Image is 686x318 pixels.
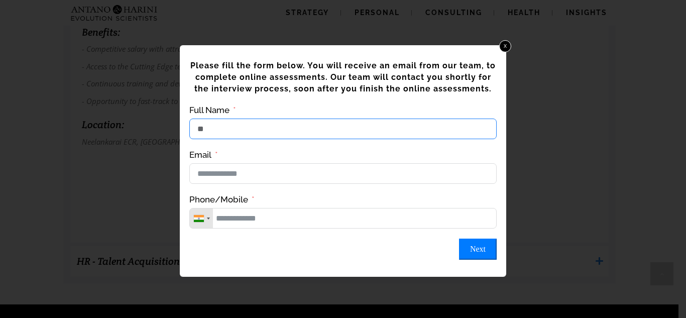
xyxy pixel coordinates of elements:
input: Phone/Mobile [189,208,497,229]
label: Phone/Mobile [189,194,255,205]
label: Full Name [189,104,236,116]
a: x [499,40,511,52]
button: Next [459,239,497,260]
label: Email [189,149,218,161]
input: Email [189,163,497,184]
div: Telephone country code [190,208,213,228]
h5: Please fill the form below. You will receive an email from our team, to complete online assessmen... [189,60,497,94]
